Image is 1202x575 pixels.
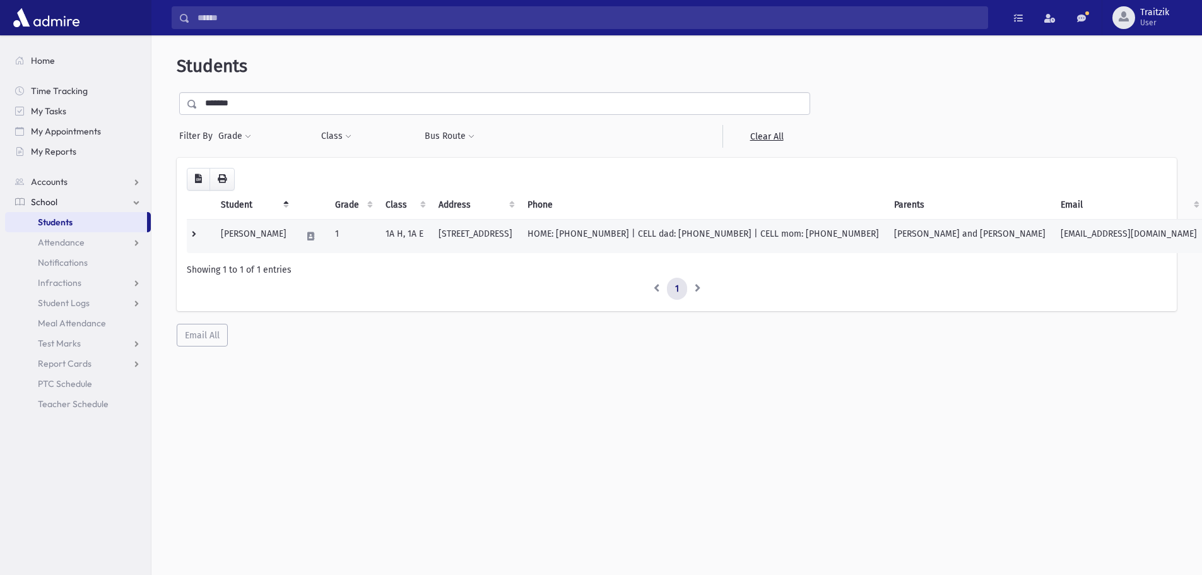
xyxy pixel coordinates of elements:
button: CSV [187,168,210,191]
a: Time Tracking [5,81,151,101]
button: Class [321,125,352,148]
th: Grade: activate to sort column ascending [327,191,378,220]
button: Print [209,168,235,191]
td: 1A H, 1A E [378,219,431,253]
a: Attendance [5,232,151,252]
th: Address: activate to sort column ascending [431,191,520,220]
a: Clear All [722,125,810,148]
a: Notifications [5,252,151,273]
a: 1 [667,278,687,300]
button: Bus Route [424,125,475,148]
span: My Tasks [31,105,66,117]
span: Filter By [179,129,218,143]
span: Home [31,55,55,66]
span: Traitzik [1140,8,1169,18]
span: Infractions [38,277,81,288]
span: User [1140,18,1169,28]
td: [PERSON_NAME] [213,219,294,253]
th: Phone [520,191,887,220]
a: My Appointments [5,121,151,141]
td: 1 [327,219,378,253]
span: Attendance [38,237,85,248]
td: [STREET_ADDRESS] [431,219,520,253]
a: Infractions [5,273,151,293]
a: Student Logs [5,293,151,313]
a: Test Marks [5,333,151,353]
th: Class: activate to sort column ascending [378,191,431,220]
td: [PERSON_NAME] and [PERSON_NAME] [887,219,1053,253]
a: Students [5,212,147,232]
span: Report Cards [38,358,91,369]
a: PTC Schedule [5,374,151,394]
span: Teacher Schedule [38,398,109,410]
button: Grade [218,125,252,148]
a: Home [5,50,151,71]
span: PTC Schedule [38,378,92,389]
th: Parents [887,191,1053,220]
input: Search [190,6,987,29]
span: My Appointments [31,126,101,137]
button: Email All [177,324,228,347]
td: HOME: [PHONE_NUMBER] | CELL dad: [PHONE_NUMBER] | CELL mom: [PHONE_NUMBER] [520,219,887,253]
a: Meal Attendance [5,313,151,333]
span: Test Marks [38,338,81,349]
th: Student: activate to sort column descending [213,191,294,220]
a: Accounts [5,172,151,192]
span: School [31,196,57,208]
a: Teacher Schedule [5,394,151,414]
span: Time Tracking [31,85,88,97]
img: AdmirePro [10,5,83,30]
a: My Tasks [5,101,151,121]
span: Meal Attendance [38,317,106,329]
span: My Reports [31,146,76,157]
span: Student Logs [38,297,90,309]
a: Report Cards [5,353,151,374]
div: Showing 1 to 1 of 1 entries [187,263,1167,276]
span: Notifications [38,257,88,268]
span: Students [38,216,73,228]
span: Accounts [31,176,68,187]
a: My Reports [5,141,151,162]
a: School [5,192,151,212]
span: Students [177,56,247,76]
